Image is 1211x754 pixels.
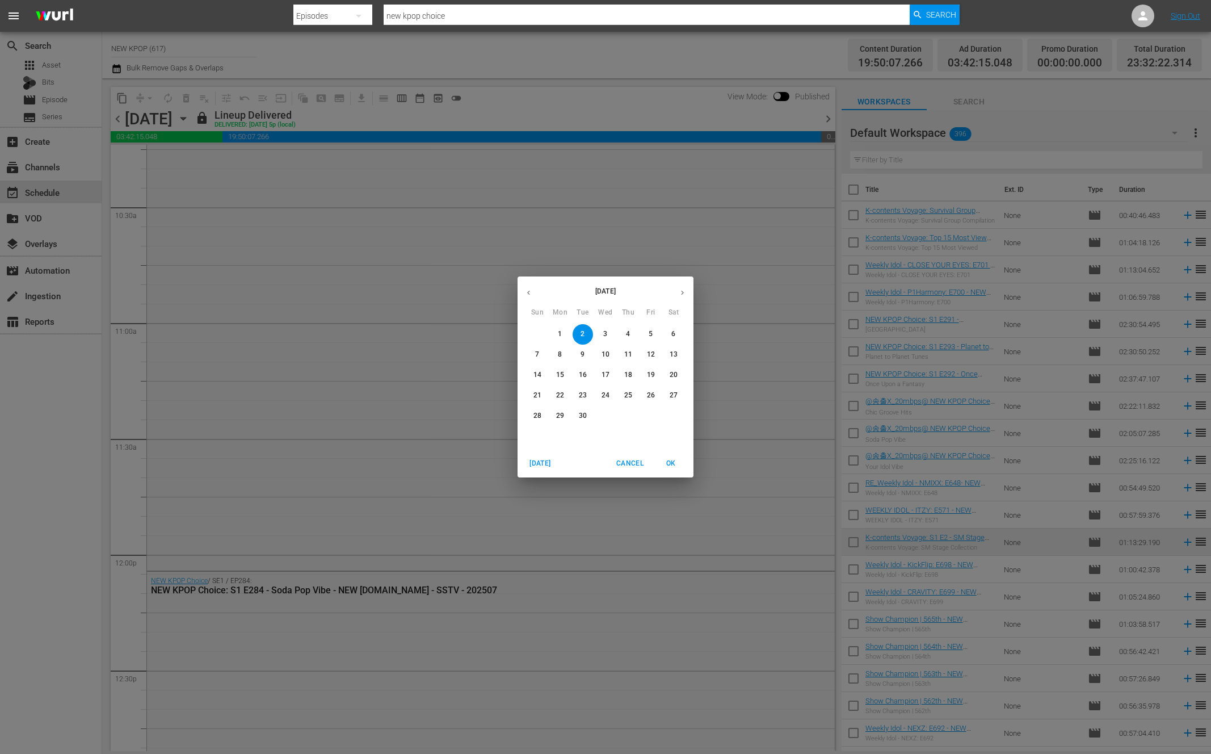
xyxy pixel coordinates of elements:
[624,350,632,359] p: 11
[573,386,593,406] button: 23
[670,350,678,359] p: 13
[602,370,609,380] p: 17
[649,329,653,339] p: 5
[624,370,632,380] p: 18
[550,386,570,406] button: 22
[556,391,564,400] p: 22
[540,286,671,296] p: [DATE]
[653,454,689,473] button: OK
[618,307,638,319] span: Thu
[558,329,562,339] p: 1
[657,458,684,470] span: OK
[626,329,630,339] p: 4
[573,365,593,386] button: 16
[618,386,638,406] button: 25
[663,365,684,386] button: 20
[550,365,570,386] button: 15
[550,406,570,426] button: 29
[579,370,587,380] p: 16
[663,307,684,319] span: Sat
[1171,11,1200,20] a: Sign Out
[527,458,554,470] span: [DATE]
[556,370,564,380] p: 15
[641,365,661,386] button: 19
[579,411,587,421] p: 30
[550,324,570,345] button: 1
[595,345,616,365] button: 10
[670,370,678,380] p: 20
[641,307,661,319] span: Fri
[556,411,564,421] p: 29
[573,324,593,345] button: 2
[670,391,678,400] p: 27
[558,350,562,359] p: 8
[595,324,616,345] button: 3
[641,345,661,365] button: 12
[663,324,684,345] button: 6
[527,386,548,406] button: 21
[581,329,585,339] p: 2
[550,345,570,365] button: 8
[579,391,587,400] p: 23
[926,5,956,25] span: Search
[618,365,638,386] button: 18
[602,391,609,400] p: 24
[671,329,675,339] p: 6
[527,307,548,319] span: Sun
[641,324,661,345] button: 5
[27,3,82,30] img: ans4CAIJ8jUAAAAAAAAAAAAAAAAAAAAAAAAgQb4GAAAAAAAAAAAAAAAAAAAAAAAAJMjXAAAAAAAAAAAAAAAAAAAAAAAAgAT5G...
[595,386,616,406] button: 24
[602,350,609,359] p: 10
[616,458,644,470] span: Cancel
[522,454,558,473] button: [DATE]
[535,350,539,359] p: 7
[533,411,541,421] p: 28
[595,307,616,319] span: Wed
[618,345,638,365] button: 11
[595,365,616,386] button: 17
[573,406,593,426] button: 30
[573,307,593,319] span: Tue
[581,350,585,359] p: 9
[647,370,655,380] p: 19
[641,386,661,406] button: 26
[533,391,541,400] p: 21
[663,345,684,365] button: 13
[527,406,548,426] button: 28
[603,329,607,339] p: 3
[533,370,541,380] p: 14
[573,345,593,365] button: 9
[647,350,655,359] p: 12
[527,345,548,365] button: 7
[527,365,548,386] button: 14
[612,454,648,473] button: Cancel
[618,324,638,345] button: 4
[663,386,684,406] button: 27
[550,307,570,319] span: Mon
[647,391,655,400] p: 26
[7,9,20,23] span: menu
[624,391,632,400] p: 25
